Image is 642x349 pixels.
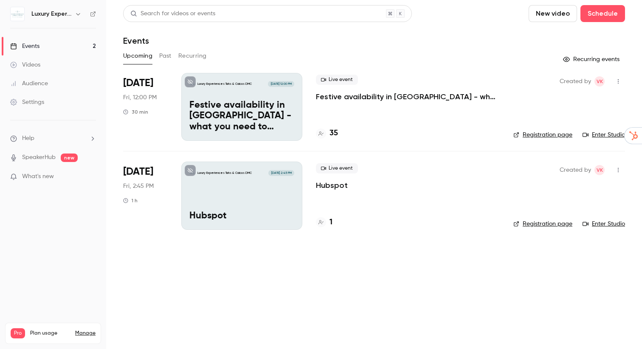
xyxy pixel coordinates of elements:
span: Live event [316,75,358,85]
span: Fri, 12:00 PM [123,93,157,102]
span: [DATE] 2:45 PM [268,170,294,176]
button: Past [159,49,172,63]
a: Enter Studio [583,131,625,139]
a: Registration page [513,220,572,228]
span: [DATE] [123,76,153,90]
span: Created by [560,76,591,87]
span: Pro [11,328,25,338]
div: Settings [10,98,44,106]
h1: Events [123,36,149,46]
button: Upcoming [123,49,152,63]
li: help-dropdown-opener [10,134,96,143]
span: What's new [22,172,54,181]
p: Festive availability in [GEOGRAPHIC_DATA] - what you need to know! [189,100,294,133]
a: 1 [316,217,332,228]
a: Festive availability in [GEOGRAPHIC_DATA] - what you need to know! [316,92,500,102]
iframe: Noticeable Trigger [86,173,96,181]
p: Hubspot [189,211,294,222]
div: Events [10,42,39,50]
span: Fri, 2:45 PM [123,182,154,190]
span: Val Kalliecharan [594,165,605,175]
span: new [61,154,78,162]
span: Live event [316,163,358,173]
a: Hubspot Luxury Experiences Turks & Caicos DMC[DATE] 2:45 PMHubspot [181,162,302,229]
div: Search for videos or events [130,9,215,18]
span: Created by [560,165,591,175]
button: Recurring events [559,53,625,66]
span: Plan usage [30,330,70,337]
p: Luxury Experiences Turks & Caicos DMC [197,82,252,86]
a: Manage [75,330,96,337]
a: 35 [316,128,338,139]
button: New video [529,5,577,22]
div: Sep 19 Fri, 12:00 PM (America/Grand Turk) [123,73,168,141]
h4: 35 [329,128,338,139]
div: 30 min [123,109,148,115]
a: SpeakerHub [22,153,56,162]
a: Enter Studio [583,220,625,228]
div: 1 h [123,197,138,204]
span: Val Kalliecharan [594,76,605,87]
h4: 1 [329,217,332,228]
div: Audience [10,79,48,88]
p: Luxury Experiences Turks & Caicos DMC [197,171,252,175]
h6: Luxury Experiences Turks & Caicos DMC [31,10,71,18]
div: Videos [10,61,40,69]
button: Schedule [580,5,625,22]
div: Sep 19 Fri, 2:45 PM (America/Toronto) [123,162,168,229]
span: VK [597,165,603,175]
a: Festive availability in Turks & Caicos - what you need to know!Luxury Experiences Turks & Caicos ... [181,73,302,141]
span: Help [22,134,34,143]
img: Luxury Experiences Turks & Caicos DMC [11,7,24,21]
a: Registration page [513,131,572,139]
button: Recurring [178,49,207,63]
span: [DATE] 12:00 PM [268,81,294,87]
span: [DATE] [123,165,153,179]
a: Hubspot [316,180,348,190]
span: VK [597,76,603,87]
